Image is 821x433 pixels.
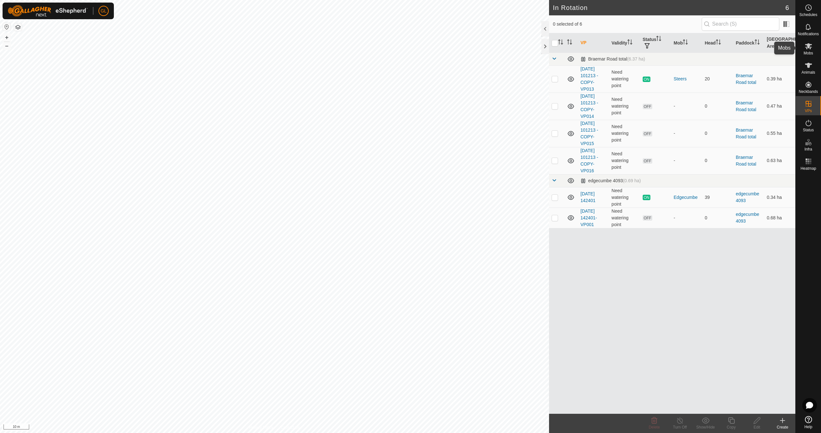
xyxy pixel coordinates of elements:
p-sorticon: Activate to sort [716,40,721,45]
th: VP [578,33,609,53]
a: [DATE] 101213 - COPY-VP014 [580,94,598,119]
div: - [674,103,700,110]
a: Braemar Road total [736,73,756,85]
span: Animals [801,70,815,74]
div: Edit [744,424,770,430]
a: edgecumbe 4093 [736,191,759,203]
td: Need watering point [609,120,640,147]
td: 0 [702,93,733,120]
a: Contact Us [281,425,300,430]
span: GL [101,8,107,14]
div: Edgecumbe [674,194,700,201]
a: Braemar Road total [736,100,756,112]
span: 0 selected of 6 [553,21,702,28]
div: - [674,215,700,221]
input: Search (S) [702,17,779,31]
a: edgecumbe 4093 [736,212,759,224]
a: [DATE] 142401 [580,191,596,203]
button: Map Layers [14,23,22,31]
td: 0 [702,208,733,228]
td: Need watering point [609,147,640,174]
td: 0.34 ha [764,187,795,208]
p-sorticon: Activate to sort [777,44,782,49]
th: Mob [671,33,702,53]
td: 0 [702,147,733,174]
p-sorticon: Activate to sort [567,40,572,45]
span: OFF [643,215,652,221]
td: 0.68 ha [764,208,795,228]
td: 0.47 ha [764,93,795,120]
button: + [3,34,11,41]
p-sorticon: Activate to sort [656,37,661,42]
span: OFF [643,131,652,136]
div: - [674,157,700,164]
a: [DATE] 142401-VP001 [580,208,597,227]
button: – [3,42,11,50]
a: [DATE] 101213 - COPY-VP016 [580,148,598,173]
span: Neckbands [799,90,818,94]
div: edgecumbe 4093 [580,178,641,184]
th: Status [640,33,671,53]
td: Need watering point [609,65,640,93]
th: Head [702,33,733,53]
button: Reset Map [3,23,11,31]
a: [DATE] 101213 - COPY-VP013 [580,66,598,92]
a: [DATE] 101213 - COPY-VP015 [580,121,598,146]
span: ON [643,77,650,82]
a: Braemar Road total [736,155,756,167]
div: Copy [718,424,744,430]
span: Schedules [799,13,817,17]
p-sorticon: Activate to sort [755,40,760,45]
td: 0.63 ha [764,147,795,174]
img: Gallagher Logo [8,5,88,17]
p-sorticon: Activate to sort [627,40,632,45]
span: Delete [649,425,660,429]
span: Mobs [804,51,813,55]
p-sorticon: Activate to sort [558,40,563,45]
p-sorticon: Activate to sort [683,40,688,45]
th: [GEOGRAPHIC_DATA] Area [764,33,795,53]
span: ON [643,195,650,200]
a: Help [796,413,821,431]
div: Create [770,424,795,430]
td: 39 [702,187,733,208]
span: Notifications [798,32,819,36]
td: Need watering point [609,187,640,208]
td: 0.55 ha [764,120,795,147]
span: OFF [643,104,652,109]
th: Paddock [733,33,764,53]
td: 20 [702,65,733,93]
span: VPs [805,109,812,113]
h2: In Rotation [553,4,785,12]
span: (6.37 ha) [627,56,645,61]
div: - [674,130,700,137]
span: Heatmap [800,167,816,170]
span: (0.69 ha) [623,178,641,183]
a: Braemar Road total [736,127,756,139]
span: Status [803,128,814,132]
span: 6 [785,3,789,12]
span: Infra [804,147,812,151]
td: Need watering point [609,208,640,228]
span: Help [804,425,812,429]
div: Steers [674,76,700,82]
div: Show/Hide [693,424,718,430]
td: 0.39 ha [764,65,795,93]
a: Privacy Policy [249,425,273,430]
div: Braemar Road total [580,56,645,62]
div: Turn Off [667,424,693,430]
th: Validity [609,33,640,53]
td: 0 [702,120,733,147]
span: OFF [643,158,652,164]
td: Need watering point [609,93,640,120]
